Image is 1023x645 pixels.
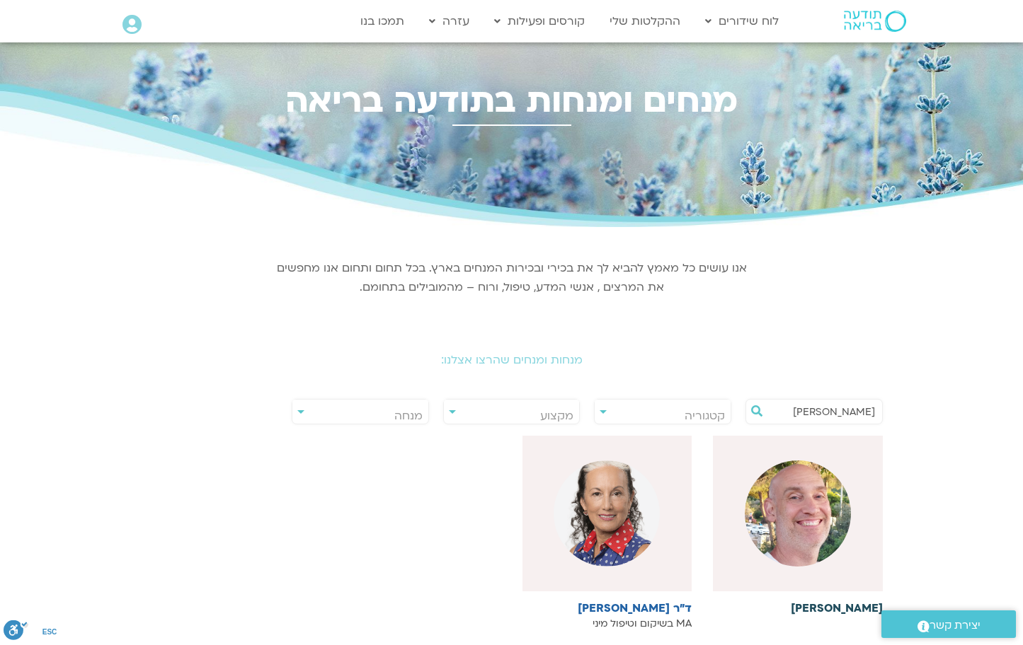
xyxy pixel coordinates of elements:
[394,408,423,424] span: מנחה
[353,8,411,35] a: תמכו בנו
[844,11,906,32] img: תודעה בריאה
[745,460,851,566] img: Ron.png
[115,354,908,366] h2: מנחות ומנחים שהרצו אצלנו:
[602,8,687,35] a: ההקלטות שלי
[713,602,883,615] h6: [PERSON_NAME]
[115,81,908,120] h2: מנחים ומנחות בתודעה בריאה
[487,8,592,35] a: קורסים ופעילות
[522,602,692,615] h6: ד"ר [PERSON_NAME]
[522,618,692,629] p: MA בשיקום וטיפול מיני
[522,436,692,629] a: ד"ר [PERSON_NAME]MA בשיקום וטיפול מיני
[930,616,981,635] span: יצירת קשר
[685,408,725,424] span: קטגוריה
[767,400,875,424] input: חיפוש
[540,408,573,424] span: מקצוע
[881,610,1016,638] a: יצירת קשר
[275,259,749,297] p: אנו עושים כל מאמץ להביא לך את בכירי ובכירות המנחים בארץ. בכל תחום ותחום אנו מחפשים את המרצים , אנ...
[422,8,476,35] a: עזרה
[698,8,786,35] a: לוח שידורים
[713,436,883,615] a: [PERSON_NAME]
[554,460,660,566] img: %D7%93%D7%A8-%D7%A8%D7%95%D7%A0%D7%99%D7%AA-%D7%90%D7%9C%D7%95%D7%A0%D7%99-1.png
